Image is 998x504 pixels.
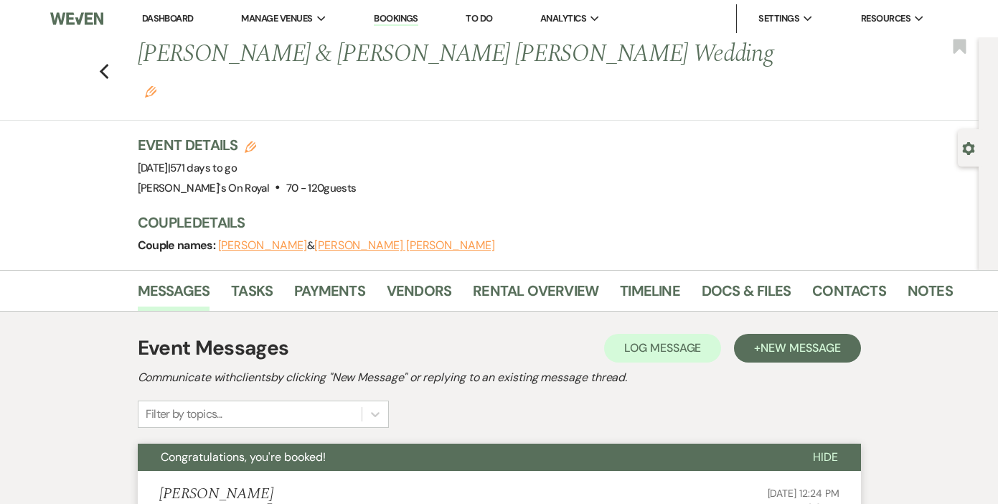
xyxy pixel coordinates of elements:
[50,4,104,34] img: Weven Logo
[604,334,721,363] button: Log Message
[138,181,270,195] span: [PERSON_NAME]'s On Royal
[159,485,276,503] h5: [PERSON_NAME]
[473,279,598,311] a: Rental Overview
[138,333,289,363] h1: Event Messages
[861,11,910,26] span: Resources
[138,238,218,253] span: Couple names:
[146,406,222,423] div: Filter by topics...
[138,161,237,175] span: [DATE]
[624,340,701,355] span: Log Message
[231,279,273,311] a: Tasks
[813,449,838,465] span: Hide
[161,449,326,465] span: Congratulations, you're booked!
[286,181,357,195] span: 70 - 120 guests
[761,340,840,355] span: New Message
[620,279,680,311] a: Timeline
[962,141,975,154] button: Open lead details
[241,11,312,26] span: Manage Venues
[758,11,799,26] span: Settings
[138,37,781,106] h1: [PERSON_NAME] & [PERSON_NAME] [PERSON_NAME] Wedding
[170,161,237,175] span: 571 days to go
[218,238,495,253] span: &
[138,369,861,386] h2: Communicate with clients by clicking "New Message" or replying to an existing message thread.
[138,213,941,233] h3: Couple Details
[702,279,791,311] a: Docs & Files
[908,279,953,311] a: Notes
[218,240,307,251] button: [PERSON_NAME]
[466,12,492,24] a: To Do
[138,279,210,311] a: Messages
[138,444,790,471] button: Congratulations, you're booked!
[314,240,495,251] button: [PERSON_NAME] [PERSON_NAME]
[294,279,365,311] a: Payments
[768,487,839,500] span: [DATE] 12:24 PM
[168,161,237,175] span: |
[540,11,586,26] span: Analytics
[387,279,451,311] a: Vendors
[374,12,418,26] a: Bookings
[734,334,860,363] button: +New Message
[145,85,156,98] button: Edit
[138,135,357,155] h3: Event Details
[790,444,861,471] button: Hide
[142,12,194,24] a: Dashboard
[812,279,886,311] a: Contacts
